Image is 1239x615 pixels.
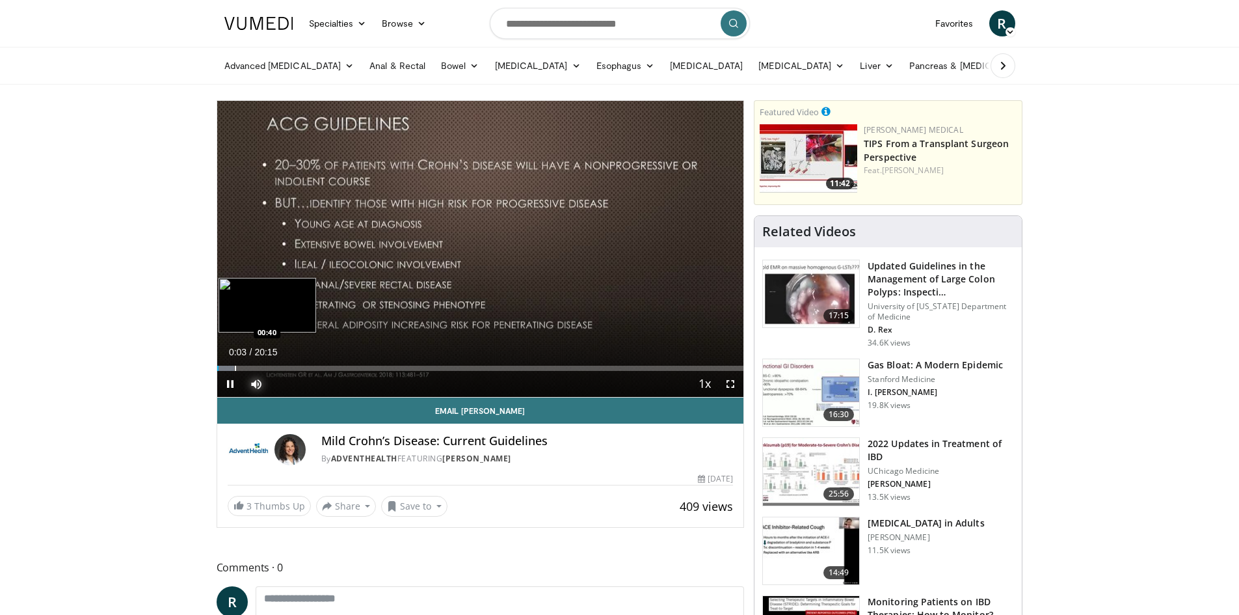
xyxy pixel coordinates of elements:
p: University of [US_STATE] Department of Medicine [868,301,1014,322]
a: [MEDICAL_DATA] [751,53,852,79]
a: 11:42 [760,124,857,193]
p: I. [PERSON_NAME] [868,387,1003,398]
input: Search topics, interventions [490,8,750,39]
h4: Related Videos [762,224,856,239]
span: Comments 0 [217,559,745,576]
h3: Updated Guidelines in the Management of Large Colon Polyps: Inspecti… [868,260,1014,299]
span: / [250,347,252,357]
small: Featured Video [760,106,819,118]
button: Fullscreen [717,371,743,397]
a: Bowel [433,53,486,79]
a: Favorites [927,10,981,36]
p: D. Rex [868,325,1014,335]
p: Stanford Medicine [868,374,1003,385]
img: image.jpeg [219,278,316,333]
a: Browse [374,10,434,36]
p: [PERSON_NAME] [868,532,984,543]
span: 17:15 [823,309,855,322]
span: 3 [246,500,252,512]
span: 409 views [680,499,733,514]
a: R [989,10,1015,36]
button: Playback Rate [691,371,717,397]
a: [PERSON_NAME] [442,453,511,464]
button: Pause [217,371,243,397]
button: Mute [243,371,269,397]
a: Pancreas & [MEDICAL_DATA] [901,53,1054,79]
img: 4003d3dc-4d84-4588-a4af-bb6b84f49ae6.150x105_q85_crop-smart_upscale.jpg [760,124,857,193]
span: 20:15 [254,347,277,357]
a: 16:30 Gas Bloat: A Modern Epidemic Stanford Medicine I. [PERSON_NAME] 19.8K views [762,359,1014,428]
a: 17:15 Updated Guidelines in the Management of Large Colon Polyps: Inspecti… University of [US_STA... [762,260,1014,348]
img: dfcfcb0d-b871-4e1a-9f0c-9f64970f7dd8.150x105_q85_crop-smart_upscale.jpg [763,260,859,328]
a: 25:56 2022 Updates in Treatment of IBD UChicago Medicine [PERSON_NAME] 13.5K views [762,437,1014,506]
span: 16:30 [823,408,855,421]
img: 11950cd4-d248-4755-8b98-ec337be04c84.150x105_q85_crop-smart_upscale.jpg [763,517,859,585]
span: 0:03 [229,347,246,357]
a: AdventHealth [331,453,397,464]
a: Specialties [301,10,375,36]
a: Esophagus [589,53,663,79]
a: Anal & Rectal [362,53,433,79]
a: TIPS From a Transplant Surgeon Perspective [864,137,1009,163]
p: UChicago Medicine [868,466,1014,476]
p: [PERSON_NAME] [868,479,1014,489]
span: 14:49 [823,566,855,579]
video-js: Video Player [217,101,744,398]
div: [DATE] [698,473,733,485]
img: VuMedi Logo [224,17,293,30]
div: Progress Bar [217,366,744,371]
img: Avatar [274,434,306,465]
a: Email [PERSON_NAME] [217,398,744,424]
div: Feat. [864,165,1017,176]
img: AdventHealth [228,434,269,465]
div: By FEATURING [321,453,734,465]
h4: Mild Crohn’s Disease: Current Guidelines [321,434,734,448]
h3: [MEDICAL_DATA] in Adults [868,517,984,530]
button: Share [316,496,377,517]
p: 13.5K views [868,492,911,502]
a: Advanced [MEDICAL_DATA] [217,53,362,79]
p: 19.8K views [868,400,911,411]
p: 34.6K views [868,338,911,348]
a: [PERSON_NAME] Medical [864,124,963,135]
img: 9393c547-9b5d-4ed4-b79d-9c9e6c9be491.150x105_q85_crop-smart_upscale.jpg [763,438,859,506]
a: [MEDICAL_DATA] [662,53,751,79]
span: 11:42 [826,178,854,189]
h3: Gas Bloat: A Modern Epidemic [868,359,1003,372]
a: 3 Thumbs Up [228,496,311,516]
span: 25:56 [823,487,855,500]
a: [MEDICAL_DATA] [487,53,589,79]
a: 14:49 [MEDICAL_DATA] in Adults [PERSON_NAME] 11.5K views [762,517,1014,586]
a: [PERSON_NAME] [882,165,944,176]
img: 480ec31d-e3c1-475b-8289-0a0659db689a.150x105_q85_crop-smart_upscale.jpg [763,359,859,427]
p: 11.5K views [868,545,911,556]
h3: 2022 Updates in Treatment of IBD [868,437,1014,463]
a: Liver [852,53,901,79]
button: Save to [381,496,447,517]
